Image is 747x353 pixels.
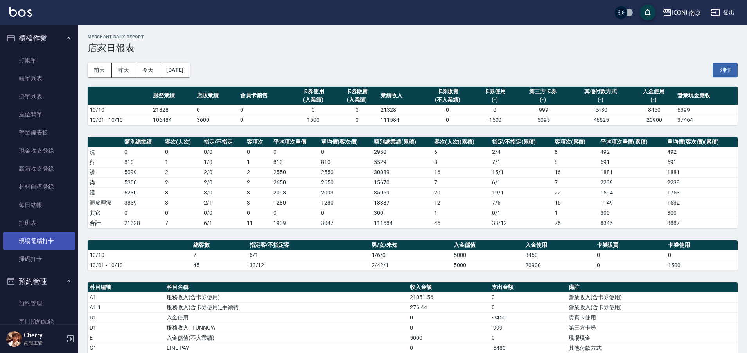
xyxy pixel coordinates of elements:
th: 總客數 [191,240,248,250]
a: 掛單列表 [3,87,75,105]
div: 入金使用 [634,87,673,96]
td: -999 [490,323,567,333]
td: 0 [238,115,291,125]
th: 入金儲值 [452,240,523,250]
h3: 店家日報表 [88,43,738,53]
a: 材料自購登錄 [3,178,75,196]
th: 單均價(客次價) [319,137,372,147]
img: Person [6,331,22,347]
td: 492 [665,147,738,157]
td: 22 [553,187,598,198]
td: 8887 [665,218,738,228]
td: -5480 [490,343,567,353]
button: save [640,5,655,20]
div: 卡券使用 [475,87,515,96]
td: 0 [238,105,291,115]
td: 0 / 0 [202,147,245,157]
td: 入金使用 [165,312,408,323]
td: 2 [245,177,271,187]
td: 0 [319,147,372,157]
td: 0 [122,147,163,157]
td: 11 [245,218,271,228]
td: 1881 [665,167,738,177]
table: a dense table [88,87,738,125]
a: 掃碼打卡 [3,250,75,268]
td: 19 / 1 [490,187,553,198]
td: 810 [122,157,163,167]
td: 0 [163,147,202,157]
td: 6280 [122,187,163,198]
td: 燙 [88,167,122,177]
td: 服務收入 - FUNNOW [165,323,408,333]
td: 21328 [122,218,163,228]
a: 預約管理 [3,294,75,312]
td: 1500 [291,115,335,125]
td: 18387 [372,198,432,208]
div: (不入業績) [424,96,471,104]
td: 服務收入(含卡券使用)_手續費 [165,302,408,312]
th: 店販業績 [195,87,239,105]
td: 45 [191,260,248,270]
div: ICONI 南京 [672,8,702,18]
td: 2/42/1 [370,260,452,270]
td: 16 [553,167,598,177]
a: 現場電腦打卡 [3,232,75,250]
td: 15670 [372,177,432,187]
td: 0 [271,208,319,218]
th: 平均項次單價 [271,137,319,147]
td: 1 [245,157,271,167]
a: 每日結帳 [3,196,75,214]
td: 0 [490,302,567,312]
td: -46625 [569,115,632,125]
td: 7 [163,218,202,228]
td: 15 / 1 [490,167,553,177]
td: 5099 [122,167,163,177]
th: 科目編號 [88,282,165,292]
td: 1881 [598,167,666,177]
td: 0 [595,260,666,270]
td: 2 / 1 [202,198,245,208]
td: 45 [432,218,490,228]
img: Logo [9,7,32,17]
td: 1939 [271,218,319,228]
td: 入金儲值(不入業績) [165,333,408,343]
td: 810 [319,157,372,167]
td: 0 [291,105,335,115]
td: 2239 [665,177,738,187]
td: 1 / 0 [202,157,245,167]
td: 21328 [379,105,422,115]
td: 0 [319,208,372,218]
td: 691 [598,157,666,167]
td: -5095 [516,115,569,125]
td: A1 [88,292,165,302]
th: 會員卡銷售 [238,87,291,105]
td: 111584 [372,218,432,228]
td: 7 [191,250,248,260]
table: a dense table [88,240,738,271]
td: 3047 [319,218,372,228]
td: 0 [490,292,567,302]
th: 男/女/未知 [370,240,452,250]
td: 0 [422,105,473,115]
div: (-) [571,96,630,104]
td: 492 [598,147,666,157]
td: 2650 [319,177,372,187]
td: 76 [553,218,598,228]
td: -5480 [569,105,632,115]
div: (入業績) [337,96,377,104]
td: 8345 [598,218,666,228]
td: 0 [408,323,490,333]
td: 35059 [372,187,432,198]
td: 3 [245,187,271,198]
td: 16 [553,198,598,208]
a: 高階收支登錄 [3,160,75,178]
td: 20 [432,187,490,198]
td: 0 [666,250,738,260]
h5: Cherry [24,332,64,339]
td: 0 [422,115,473,125]
th: 備註 [567,282,738,292]
td: 6 [553,147,598,157]
td: 第三方卡券 [567,323,738,333]
a: 營業儀表板 [3,124,75,142]
td: 營業收入(含卡券使用) [567,292,738,302]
